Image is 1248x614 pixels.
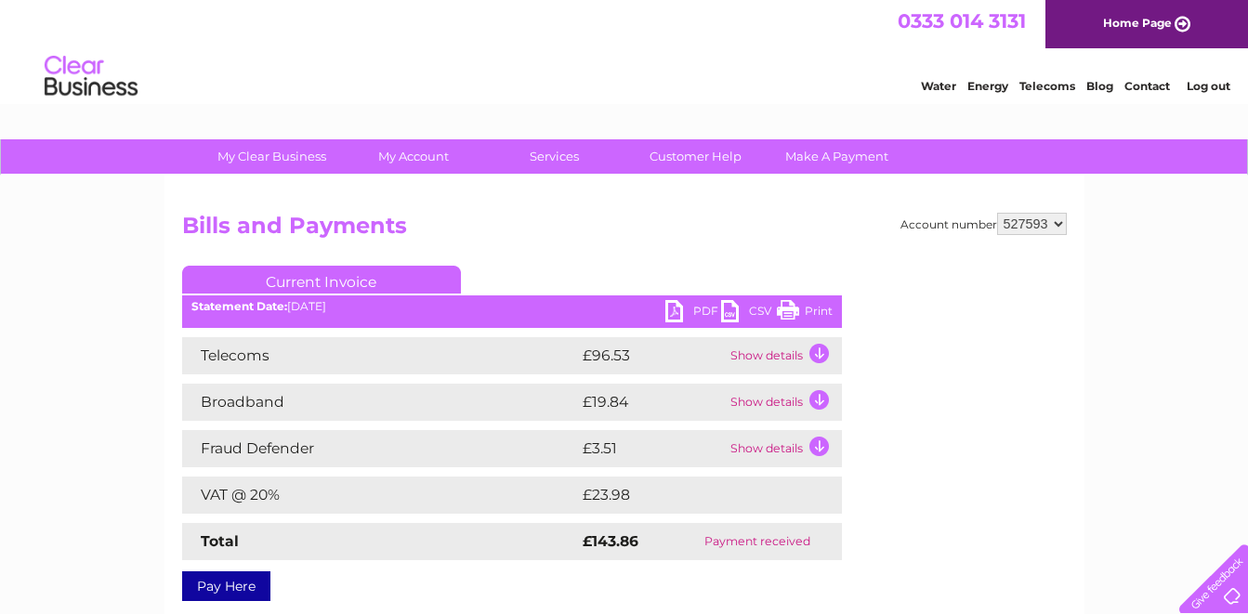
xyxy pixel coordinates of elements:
[195,139,348,174] a: My Clear Business
[1124,79,1170,93] a: Contact
[182,266,461,294] a: Current Invoice
[182,571,270,601] a: Pay Here
[900,213,1067,235] div: Account number
[201,532,239,550] strong: Total
[478,139,631,174] a: Services
[583,532,638,550] strong: £143.86
[898,9,1026,33] a: 0333 014 3131
[726,384,842,421] td: Show details
[182,430,578,467] td: Fraud Defender
[186,10,1064,90] div: Clear Business is a trading name of Verastar Limited (registered in [GEOGRAPHIC_DATA] No. 3667643...
[191,299,287,313] b: Statement Date:
[777,300,833,327] a: Print
[726,337,842,374] td: Show details
[1019,79,1075,93] a: Telecoms
[619,139,772,174] a: Customer Help
[336,139,490,174] a: My Account
[44,48,138,105] img: logo.png
[760,139,913,174] a: Make A Payment
[665,300,721,327] a: PDF
[578,477,805,514] td: £23.98
[182,213,1067,248] h2: Bills and Payments
[578,337,726,374] td: £96.53
[726,430,842,467] td: Show details
[182,477,578,514] td: VAT @ 20%
[578,384,726,421] td: £19.84
[182,384,578,421] td: Broadband
[182,337,578,374] td: Telecoms
[578,430,726,467] td: £3.51
[921,79,956,93] a: Water
[182,300,842,313] div: [DATE]
[1086,79,1113,93] a: Blog
[673,523,842,560] td: Payment received
[1187,79,1230,93] a: Log out
[967,79,1008,93] a: Energy
[721,300,777,327] a: CSV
